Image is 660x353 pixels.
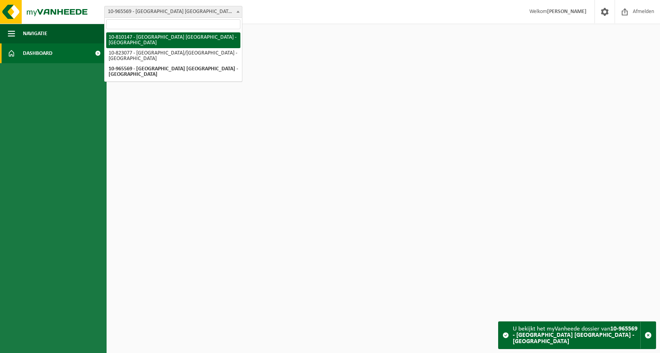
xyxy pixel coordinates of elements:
strong: [PERSON_NAME] [547,9,587,15]
span: Navigatie [23,24,47,43]
span: Dashboard [23,43,52,63]
li: 10-810147 - [GEOGRAPHIC_DATA] [GEOGRAPHIC_DATA] - [GEOGRAPHIC_DATA] [106,32,240,48]
div: U bekijkt het myVanheede dossier van [513,322,640,349]
li: 10-823077 - [GEOGRAPHIC_DATA]/[GEOGRAPHIC_DATA] - [GEOGRAPHIC_DATA] [106,48,240,64]
li: 10-965569 - [GEOGRAPHIC_DATA] [GEOGRAPHIC_DATA] - [GEOGRAPHIC_DATA] [106,64,240,80]
span: 10-965569 - VAN DER VALK HOTEL PARK LANE ANTWERPEN NV - ANTWERPEN [105,6,242,17]
span: 10-965569 - VAN DER VALK HOTEL PARK LANE ANTWERPEN NV - ANTWERPEN [104,6,242,18]
strong: 10-965569 - [GEOGRAPHIC_DATA] [GEOGRAPHIC_DATA] - [GEOGRAPHIC_DATA] [513,326,637,345]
